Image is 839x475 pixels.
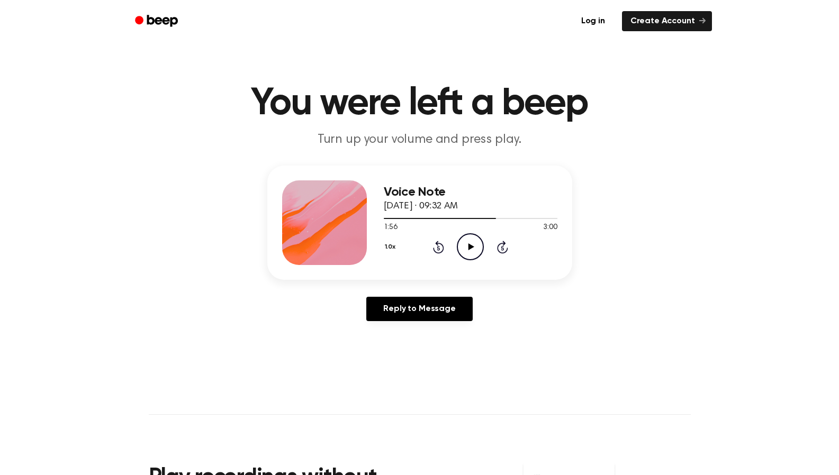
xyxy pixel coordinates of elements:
a: Beep [128,11,187,32]
a: Create Account [622,11,712,31]
h1: You were left a beep [149,85,691,123]
button: 1.0x [384,238,400,256]
a: Reply to Message [366,297,472,321]
span: 3:00 [543,222,557,233]
p: Turn up your volume and press play. [216,131,623,149]
span: 1:56 [384,222,398,233]
h3: Voice Note [384,185,557,199]
span: [DATE] · 09:32 AM [384,202,458,211]
a: Log in [571,9,616,33]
